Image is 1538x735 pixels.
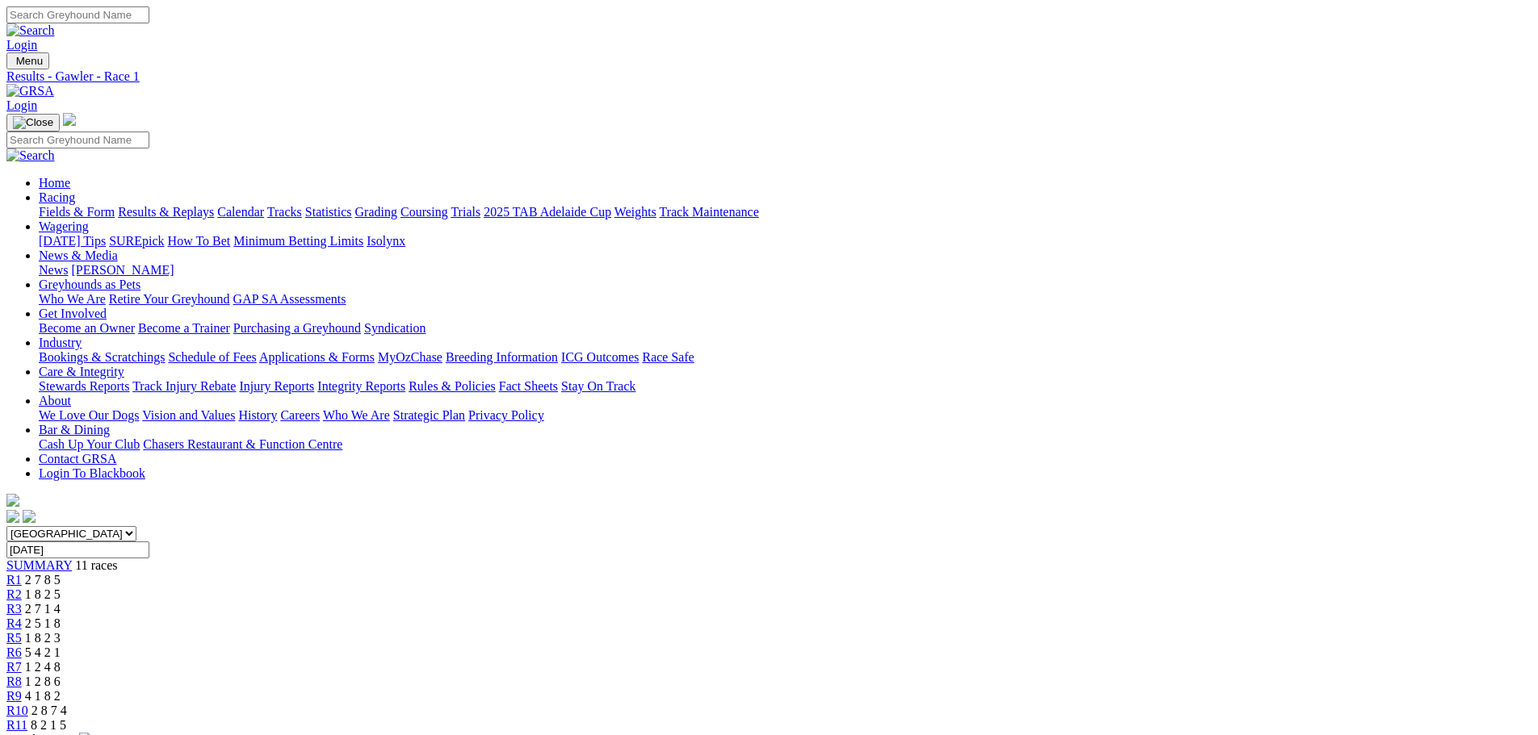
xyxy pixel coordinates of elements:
[238,408,277,422] a: History
[138,321,230,335] a: Become a Trainer
[39,336,82,349] a: Industry
[39,379,129,393] a: Stewards Reports
[6,541,149,558] input: Select date
[39,190,75,204] a: Racing
[39,219,89,233] a: Wagering
[6,631,22,645] a: R5
[6,148,55,163] img: Search
[400,205,448,219] a: Coursing
[109,292,230,306] a: Retire Your Greyhound
[25,616,61,630] span: 2 5 1 8
[39,278,140,291] a: Greyhounds as Pets
[305,205,352,219] a: Statistics
[39,350,165,364] a: Bookings & Scratchings
[39,466,145,480] a: Login To Blackbook
[239,379,314,393] a: Injury Reports
[446,350,558,364] a: Breeding Information
[39,176,70,190] a: Home
[6,52,49,69] button: Toggle navigation
[6,718,27,732] a: R11
[39,437,140,451] a: Cash Up Your Club
[233,234,363,248] a: Minimum Betting Limits
[71,263,174,277] a: [PERSON_NAME]
[75,558,117,572] span: 11 races
[6,494,19,507] img: logo-grsa-white.png
[6,645,22,659] a: R6
[109,234,164,248] a: SUREpick
[6,114,60,132] button: Toggle navigation
[6,6,149,23] input: Search
[217,205,264,219] a: Calendar
[499,379,558,393] a: Fact Sheets
[25,602,61,616] span: 2 7 1 4
[39,248,118,262] a: News & Media
[6,689,22,703] a: R9
[6,674,22,688] span: R8
[168,350,256,364] a: Schedule of Fees
[6,69,1532,84] a: Results - Gawler - Race 1
[39,394,71,407] a: About
[355,205,397,219] a: Grading
[317,379,405,393] a: Integrity Reports
[39,321,1532,336] div: Get Involved
[6,616,22,630] a: R4
[39,408,1532,423] div: About
[614,205,656,219] a: Weights
[31,704,67,717] span: 2 8 7 4
[39,292,106,306] a: Who We Are
[642,350,694,364] a: Race Safe
[6,587,22,601] a: R2
[6,602,22,616] a: R3
[6,98,37,112] a: Login
[39,234,1532,248] div: Wagering
[132,379,236,393] a: Track Injury Rebate
[6,704,28,717] span: R10
[16,55,43,67] span: Menu
[233,321,361,335] a: Purchasing a Greyhound
[267,205,302,219] a: Tracks
[259,350,375,364] a: Applications & Forms
[25,631,61,645] span: 1 8 2 3
[378,350,442,364] a: MyOzChase
[39,365,124,378] a: Care & Integrity
[25,660,61,674] span: 1 2 4 8
[39,321,135,335] a: Become an Owner
[25,674,61,688] span: 1 2 8 6
[39,307,107,320] a: Get Involved
[39,423,110,436] a: Bar & Dining
[660,205,759,219] a: Track Maintenance
[323,408,390,422] a: Who We Are
[23,510,36,523] img: twitter.svg
[6,573,22,587] a: R1
[13,116,53,129] img: Close
[561,379,635,393] a: Stay On Track
[39,205,1532,219] div: Racing
[39,292,1532,307] div: Greyhounds as Pets
[6,38,37,52] a: Login
[39,205,115,219] a: Fields & Form
[39,452,116,466] a: Contact GRSA
[39,437,1532,452] div: Bar & Dining
[393,408,465,422] a: Strategic Plan
[25,587,61,601] span: 1 8 2 5
[6,510,19,523] img: facebook.svg
[39,263,1532,278] div: News & Media
[233,292,346,306] a: GAP SA Assessments
[561,350,639,364] a: ICG Outcomes
[31,718,66,732] span: 8 2 1 5
[6,660,22,674] a: R7
[39,350,1532,365] div: Industry
[6,132,149,148] input: Search
[143,437,342,451] a: Chasers Restaurant & Function Centre
[6,558,72,572] a: SUMMARY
